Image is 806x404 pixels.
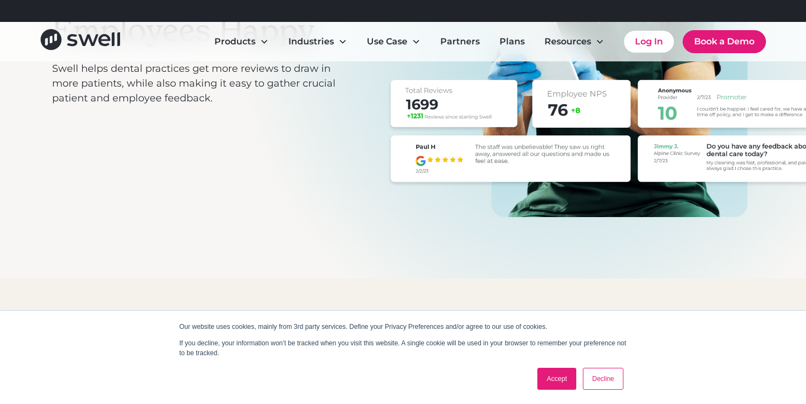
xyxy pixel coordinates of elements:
[214,35,256,48] div: Products
[52,61,347,106] p: Swell helps dental practices get more reviews to draw in more patients, while also making it easy...
[41,29,120,54] a: home
[583,368,623,390] a: Decline
[536,31,613,53] div: Resources
[280,31,356,53] div: Industries
[432,31,489,53] a: Partners
[491,31,533,53] a: Plans
[624,31,674,53] a: Log In
[358,31,429,53] div: Use Case
[537,368,576,390] a: Accept
[367,35,407,48] div: Use Case
[206,31,277,53] div: Products
[544,35,591,48] div: Resources
[288,35,334,48] div: Industries
[179,338,627,358] p: If you decline, your information won’t be tracked when you visit this website. A single cookie wi...
[179,322,627,332] p: Our website uses cookies, mainly from 3rd party services. Define your Privacy Preferences and/or ...
[683,30,766,53] a: Book a Demo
